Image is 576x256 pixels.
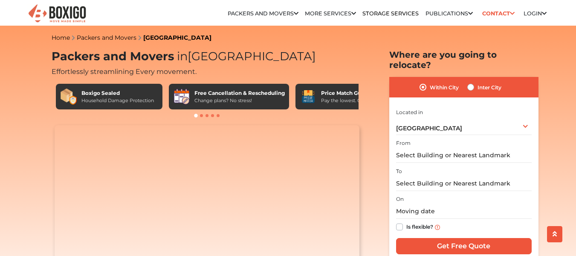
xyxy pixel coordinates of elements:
a: Contact [479,7,517,20]
a: Packers and Movers [228,10,298,17]
h1: Packers and Movers [52,50,363,64]
a: [GEOGRAPHIC_DATA] [143,34,211,41]
input: Select Building or Nearest Landmark [396,176,532,191]
span: [GEOGRAPHIC_DATA] [396,124,462,132]
div: Boxigo Sealed [81,89,154,97]
label: From [396,139,411,147]
a: Packers and Movers [77,34,136,41]
div: Household Damage Protection [81,97,154,104]
a: Login [524,10,547,17]
label: Located in [396,109,423,116]
label: To [396,168,402,175]
label: Within City [430,82,459,92]
input: Get Free Quote [396,238,532,254]
button: scroll up [547,226,562,242]
img: info [435,225,440,230]
label: Inter City [478,82,501,92]
a: Publications [425,10,473,17]
label: Is flexible? [406,222,433,231]
label: On [396,195,404,203]
a: More services [305,10,356,17]
div: Free Cancellation & Rescheduling [194,89,285,97]
img: Boxigo [27,3,87,24]
span: [GEOGRAPHIC_DATA] [174,49,316,63]
a: Storage Services [362,10,419,17]
img: Price Match Guarantee [300,88,317,105]
span: Effortlessly streamlining Every movement. [52,68,197,76]
h2: Where are you going to relocate? [389,50,538,70]
img: Boxigo Sealed [60,88,77,105]
span: in [177,49,188,63]
a: Home [52,34,70,41]
img: Free Cancellation & Rescheduling [173,88,190,105]
div: Price Match Guarantee [321,89,386,97]
input: Select Building or Nearest Landmark [396,148,532,163]
input: Moving date [396,204,532,219]
div: Change plans? No stress! [194,97,285,104]
div: Pay the lowest. Guaranteed! [321,97,386,104]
